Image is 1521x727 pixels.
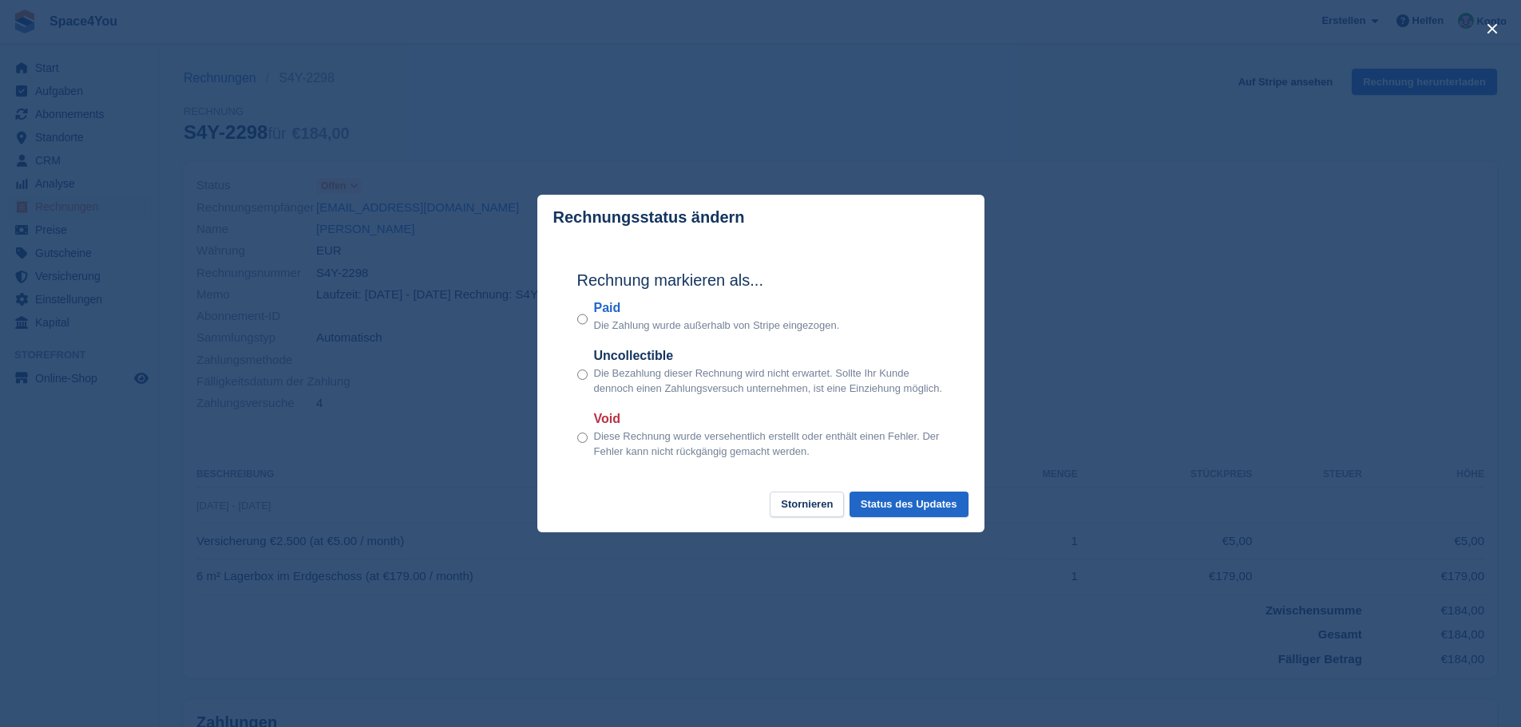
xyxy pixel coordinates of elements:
p: Rechnungsstatus ändern [553,208,745,227]
p: Die Bezahlung dieser Rechnung wird nicht erwartet. Sollte Ihr Kunde dennoch einen Zahlungsversuch... [594,365,945,397]
p: Die Zahlung wurde außerhalb von Stripe eingezogen. [594,318,840,334]
label: Uncollectible [594,346,945,365]
h2: Rechnung markieren als... [577,268,945,292]
button: Stornieren [770,492,844,518]
button: Status des Updates [850,492,968,518]
label: Paid [594,298,840,318]
button: close [1479,16,1505,41]
p: Diese Rechnung wurde versehentlich erstellt oder enthält einen Fehler. Der Fehler kann nicht rück... [594,429,945,460]
label: Void [594,409,945,429]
